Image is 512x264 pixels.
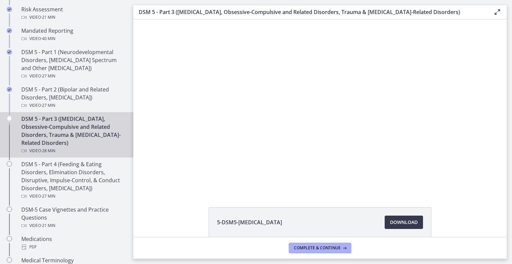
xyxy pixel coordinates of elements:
[21,35,125,43] div: Video
[21,115,125,155] div: DSM 5 - Part 3 ([MEDICAL_DATA], Obsessive-Compulsive and Related Disorders, Trauma & [MEDICAL_DAT...
[21,192,125,200] div: Video
[21,101,125,109] div: Video
[7,7,12,12] i: Completed
[385,216,423,229] a: Download
[21,206,125,230] div: DSM-5 Case Vignettes and Practice Questions
[41,101,55,109] span: · 27 min
[21,5,125,21] div: Risk Assessment
[21,243,125,251] div: PDF
[289,243,351,253] button: Complete & continue
[21,48,125,80] div: DSM 5 - Part 1 (Neurodevelopmental Disorders, [MEDICAL_DATA] Spectrum and Other [MEDICAL_DATA])
[133,19,507,192] iframe: To enrich screen reader interactions, please activate Accessibility in Grammarly extension settings
[7,87,12,92] i: Completed
[21,72,125,80] div: Video
[21,235,125,251] div: Medications
[21,222,125,230] div: Video
[7,49,12,55] i: Completed
[217,218,282,226] span: 5-DSM5-[MEDICAL_DATA]
[390,218,418,226] span: Download
[21,85,125,109] div: DSM 5 - Part 2 (Bipolar and Related Disorders, [MEDICAL_DATA])
[21,27,125,43] div: Mandated Reporting
[41,222,55,230] span: · 21 min
[41,147,55,155] span: · 28 min
[41,72,55,80] span: · 27 min
[7,28,12,33] i: Completed
[139,8,483,16] h3: DSM 5 - Part 3 ([MEDICAL_DATA], Obsessive-Compulsive and Related Disorders, Trauma & [MEDICAL_DAT...
[41,35,55,43] span: · 40 min
[41,13,55,21] span: · 21 min
[21,147,125,155] div: Video
[41,192,55,200] span: · 27 min
[21,160,125,200] div: DSM 5 - Part 4 (Feeding & Eating Disorders, Elimination Disorders, Disruptive, Impulse-Control, &...
[294,245,341,251] span: Complete & continue
[21,13,125,21] div: Video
